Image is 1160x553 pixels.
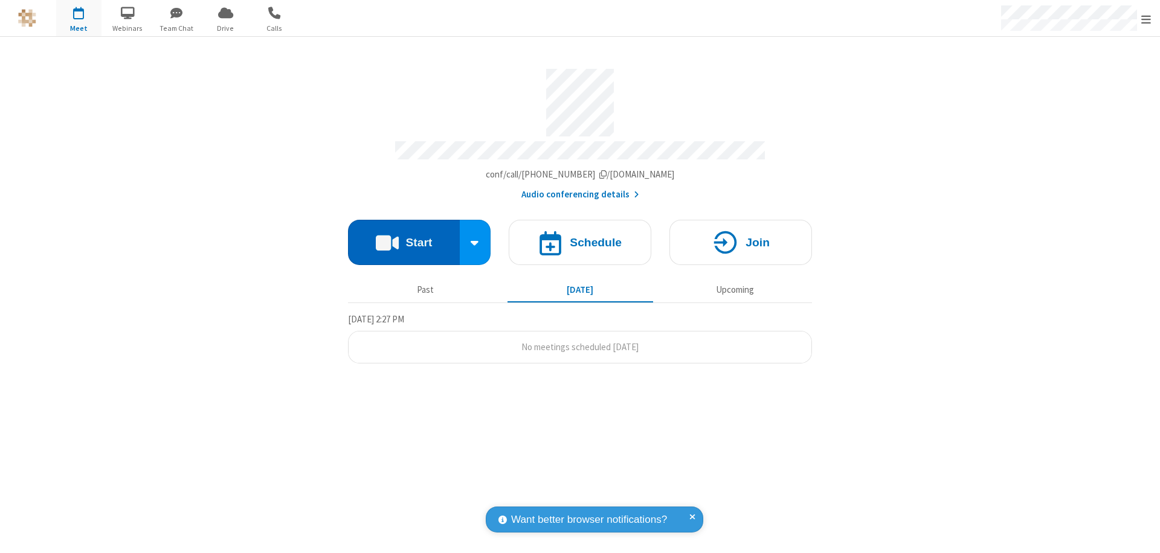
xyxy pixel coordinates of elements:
[662,278,808,301] button: Upcoming
[105,23,150,34] span: Webinars
[56,23,101,34] span: Meet
[348,220,460,265] button: Start
[18,9,36,27] img: QA Selenium DO NOT DELETE OR CHANGE
[353,278,498,301] button: Past
[348,313,404,325] span: [DATE] 2:27 PM
[348,60,812,202] section: Account details
[570,237,622,248] h4: Schedule
[746,237,770,248] h4: Join
[511,512,667,528] span: Want better browser notifications?
[405,237,432,248] h4: Start
[486,168,675,182] button: Copy my meeting room linkCopy my meeting room link
[348,312,812,364] section: Today's Meetings
[154,23,199,34] span: Team Chat
[460,220,491,265] div: Start conference options
[669,220,812,265] button: Join
[203,23,248,34] span: Drive
[507,278,653,301] button: [DATE]
[252,23,297,34] span: Calls
[486,168,675,180] span: Copy my meeting room link
[521,188,639,202] button: Audio conferencing details
[509,220,651,265] button: Schedule
[521,341,639,353] span: No meetings scheduled [DATE]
